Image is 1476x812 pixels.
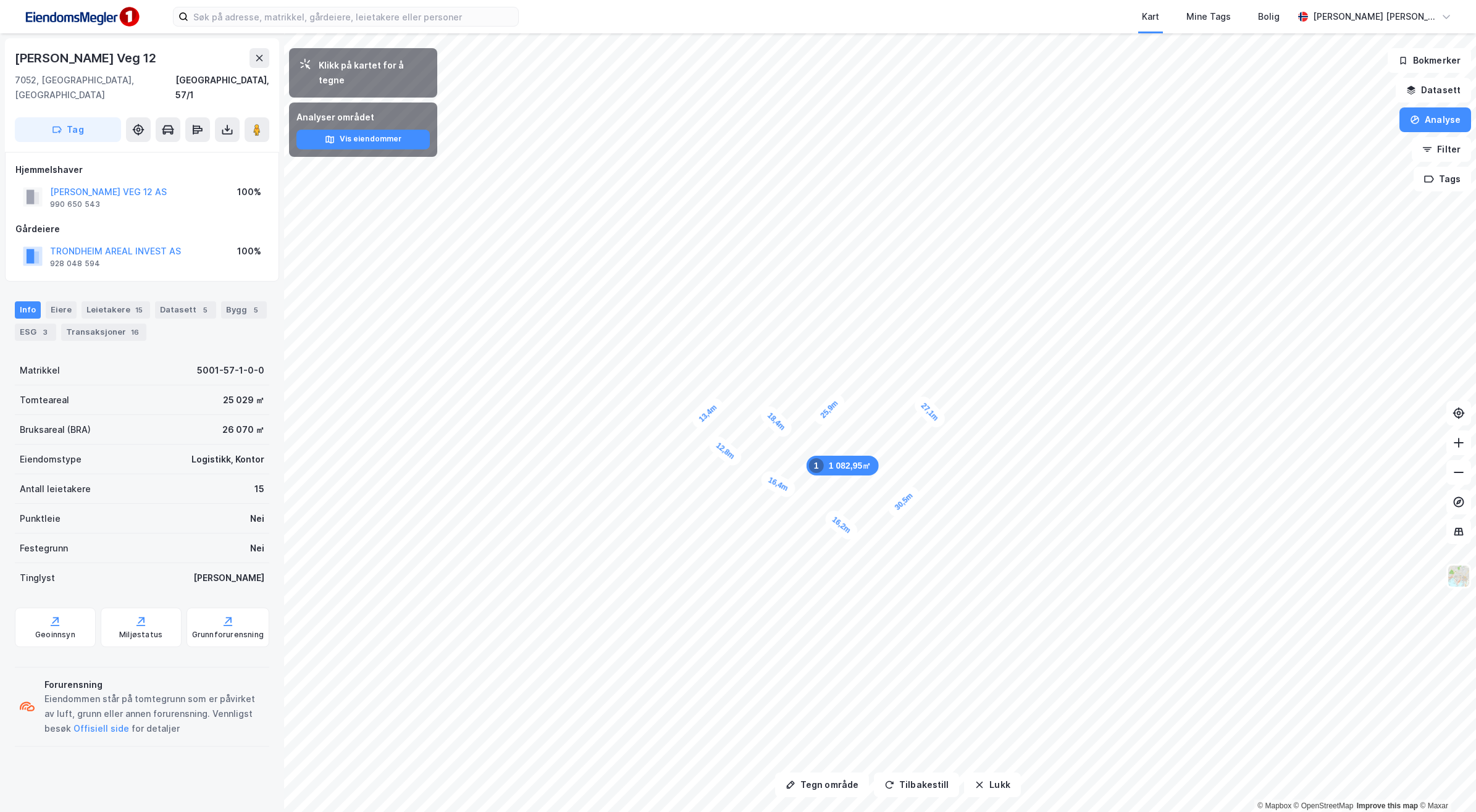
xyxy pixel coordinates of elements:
[809,458,824,473] div: 1
[15,48,159,68] div: [PERSON_NAME] Veg 12
[20,393,69,408] div: Tomteareal
[689,395,727,432] div: Map marker
[319,58,427,88] div: Klikk på kartet for å tegne
[20,3,143,31] img: F4PB6Px+NJ5v8B7XTbfpPpyloAAAAASUVORK5CYII=
[807,456,879,475] div: Map marker
[1399,107,1471,132] button: Analyse
[193,571,264,585] div: [PERSON_NAME]
[50,259,100,269] div: 928 048 594
[1388,48,1471,73] button: Bokmerker
[822,507,861,543] div: Map marker
[1414,167,1471,191] button: Tags
[191,452,264,467] div: Logistikk, Kontor
[175,73,269,103] div: [GEOGRAPHIC_DATA], 57/1
[188,7,518,26] input: Søk på adresse, matrikkel, gårdeiere, leietakere eller personer
[199,304,211,316] div: 5
[20,363,60,378] div: Matrikkel
[885,483,923,520] div: Map marker
[35,630,75,640] div: Geoinnsyn
[20,452,82,467] div: Eiendomstype
[197,363,264,378] div: 5001-57-1-0-0
[20,511,61,526] div: Punktleie
[82,301,150,319] div: Leietakere
[1258,9,1280,24] div: Bolig
[15,324,56,341] div: ESG
[1294,802,1354,810] a: OpenStreetMap
[155,301,216,319] div: Datasett
[249,304,262,316] div: 5
[237,244,261,259] div: 100%
[44,692,264,736] div: Eiendommen står på tomtegrunn som er påvirket av luft, grunn eller annen forurensning. Vennligst ...
[964,772,1020,797] button: Lukk
[250,511,264,526] div: Nei
[1186,9,1231,24] div: Mine Tags
[20,422,91,437] div: Bruksareal (BRA)
[1412,137,1471,162] button: Filter
[237,185,261,199] div: 100%
[46,301,77,319] div: Eiere
[775,772,869,797] button: Tegn område
[1414,753,1476,812] div: Kontrollprogram for chat
[254,482,264,496] div: 15
[20,541,68,556] div: Festegrunn
[757,403,795,440] div: Map marker
[1396,78,1471,103] button: Datasett
[50,199,100,209] div: 990 650 543
[15,73,175,103] div: 7052, [GEOGRAPHIC_DATA], [GEOGRAPHIC_DATA]
[44,677,264,692] div: Forurensning
[61,324,146,341] div: Transaksjoner
[911,393,948,431] div: Map marker
[15,162,269,177] div: Hjemmelshaver
[1357,802,1418,810] a: Improve this map
[15,301,41,319] div: Info
[128,326,141,338] div: 16
[222,422,264,437] div: 26 070 ㎡
[296,130,430,149] button: Vis eiendommer
[1447,564,1470,588] img: Z
[223,393,264,408] div: 25 029 ㎡
[221,301,267,319] div: Bygg
[1257,802,1291,810] a: Mapbox
[706,433,745,469] div: Map marker
[296,110,430,125] div: Analyser området
[1313,9,1436,24] div: [PERSON_NAME] [PERSON_NAME]
[20,571,55,585] div: Tinglyst
[15,222,269,236] div: Gårdeiere
[39,326,51,338] div: 3
[133,304,145,316] div: 15
[810,390,848,428] div: Map marker
[758,469,798,500] div: Map marker
[250,541,264,556] div: Nei
[1414,753,1476,812] iframe: Chat Widget
[1142,9,1159,24] div: Kart
[20,482,91,496] div: Antall leietakere
[15,117,121,142] button: Tag
[119,630,162,640] div: Miljøstatus
[874,772,959,797] button: Tilbakestill
[192,630,264,640] div: Grunnforurensning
